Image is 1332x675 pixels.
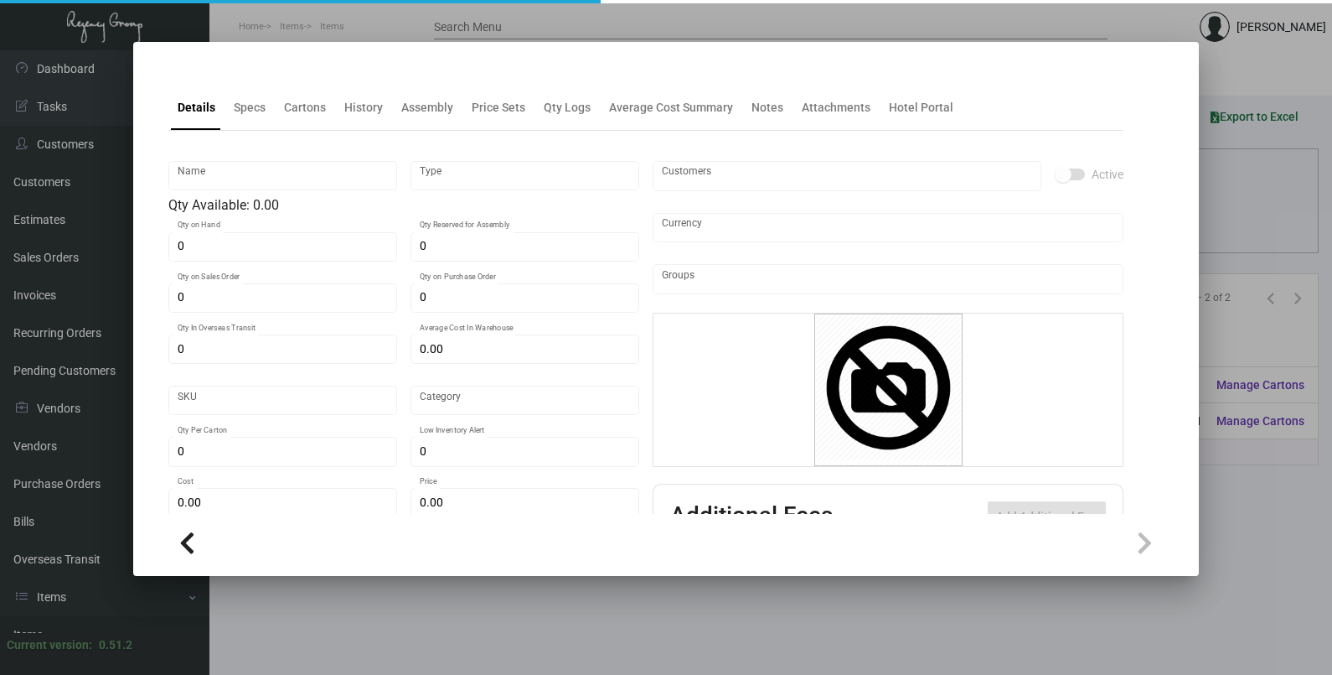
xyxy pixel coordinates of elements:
div: History [344,99,383,117]
div: Details [178,99,215,117]
h2: Additional Fees [670,501,833,532]
span: Active [1092,164,1123,184]
span: Add Additional Fee [996,510,1097,523]
button: Add Additional Fee [988,501,1106,532]
div: Notes [751,99,783,117]
div: Price Sets [472,99,525,117]
div: Qty Available: 0.00 [168,195,639,215]
div: Hotel Portal [889,99,953,117]
div: Attachments [802,99,870,117]
div: Assembly [401,99,453,117]
div: Specs [234,99,266,117]
div: Average Cost Summary [609,99,733,117]
div: 0.51.2 [99,636,132,654]
div: Cartons [284,99,326,117]
input: Add new.. [662,169,1033,183]
div: Current version: [7,636,92,654]
div: Qty Logs [544,99,591,117]
input: Add new.. [662,273,1115,286]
